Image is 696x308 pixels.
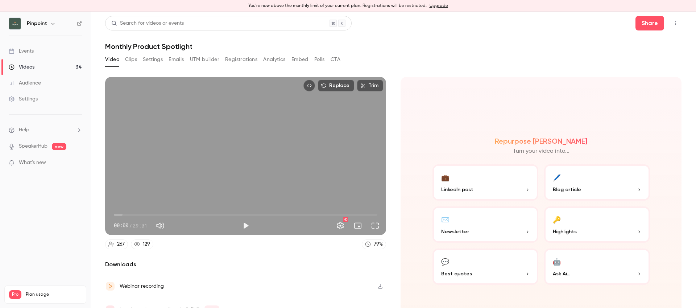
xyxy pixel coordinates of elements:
[105,239,128,249] a: 267
[6,184,119,207] div: [URL][DOMAIN_NAME]this is a great starting pointLuuk • 1h ago
[12,209,43,213] div: Luuk • 1h ago
[553,214,561,225] div: 🔑
[6,32,119,62] div: You will be notified here and by email ([PERSON_NAME][EMAIL_ADDRESS][DOMAIN_NAME])
[441,214,449,225] div: ✉️
[553,256,561,267] div: 🤖
[36,119,43,126] img: Profile image for Luuk
[291,54,308,65] button: Embed
[12,172,97,180] div: we have all of that data of course
[52,143,66,150] span: new
[318,80,354,91] button: Replace
[9,126,82,134] li: help-dropdown-opener
[331,54,340,65] button: CTA
[190,54,219,65] button: UTM builder
[21,4,32,16] img: Profile image for Luuk
[351,218,365,233] button: Turn on miniplayer
[73,160,82,166] iframe: Noticeable Trigger
[46,238,52,243] button: Start recording
[35,4,49,9] h1: Luuk
[105,260,386,269] h2: Downloads
[441,270,472,278] span: Best quotes
[6,168,103,184] div: we have all of that data of course
[12,139,99,146] div: hey there, thanks for reaching out
[374,241,383,248] div: 79 %
[239,218,253,233] button: Play
[5,3,18,17] button: go back
[6,32,139,68] div: Operator says…
[314,54,325,65] button: Polls
[12,189,113,203] div: this is a great starting point
[441,228,469,235] span: Newsletter
[45,120,57,125] b: Luuk
[9,79,41,87] div: Audience
[124,235,136,246] button: Send a message…
[129,222,132,229] span: /
[131,239,153,249] a: 129
[343,217,348,222] div: HD
[105,54,119,65] button: Video
[441,186,473,193] span: LinkedIn post
[6,168,139,185] div: Luuk says…
[635,16,664,30] button: Share
[362,239,386,249] a: 79%
[6,135,139,151] div: Luuk says…
[432,249,538,285] button: 💬Best quotes
[105,42,681,51] h1: Monthly Product Spotlight
[23,238,29,243] button: Gif picker
[6,135,104,151] div: hey there, thanks for reaching out
[34,238,40,243] button: Upload attachment
[26,68,139,112] div: we use the hubspot integration to track registrations, but 'view' data is quite limited. do you h...
[35,9,67,16] p: Active 1h ago
[127,3,140,16] div: Close
[430,3,448,9] a: Upgrade
[513,147,569,156] p: Turn your video into...
[6,118,139,135] div: Luuk says…
[11,238,17,243] button: Emoji picker
[553,172,561,183] div: 🖊️
[553,228,577,235] span: Highlights
[670,17,681,29] button: Top Bar Actions
[32,72,133,108] div: we use the hubspot integration to track registrations, but 'view' data is quite limited. do you h...
[544,206,650,243] button: 🔑Highlights
[143,241,150,248] div: 129
[495,137,587,145] h2: Repurpose [PERSON_NAME]
[27,20,47,27] h6: Pinpoint
[441,172,449,183] div: 💼
[111,20,184,27] div: Search for videos or events
[113,3,127,17] button: Home
[143,54,163,65] button: Settings
[263,54,286,65] button: Analytics
[19,126,29,134] span: Help
[114,222,147,229] div: 00:00
[6,151,139,168] div: Luuk says…
[19,159,46,167] span: What's new
[432,164,538,201] button: 💼LinkedIn post
[553,270,570,278] span: Ask Ai...
[6,222,139,235] textarea: Message…
[368,218,382,233] button: Full screen
[9,18,21,29] img: Pinpoint
[133,222,147,229] span: 29:01
[225,54,257,65] button: Registrations
[125,54,137,65] button: Clips
[6,68,139,118] div: user says…
[6,184,139,223] div: Luuk says…
[19,143,47,150] a: SpeakerHub
[45,119,109,126] div: joined the conversation
[9,63,34,71] div: Videos
[9,48,34,55] div: Events
[12,37,113,58] div: You will be notified here and by email ( )
[12,44,102,57] a: [PERSON_NAME][EMAIL_ADDRESS][DOMAIN_NAME]
[432,206,538,243] button: ✉️Newsletter
[120,282,164,291] div: Webinar recording
[553,186,581,193] span: Blog article
[544,249,650,285] button: 🤖Ask Ai...
[169,54,184,65] button: Emails
[6,151,76,167] div: what's the use case? :)
[117,241,125,248] div: 267
[441,256,449,267] div: 💬
[12,156,70,163] div: what's the use case? :)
